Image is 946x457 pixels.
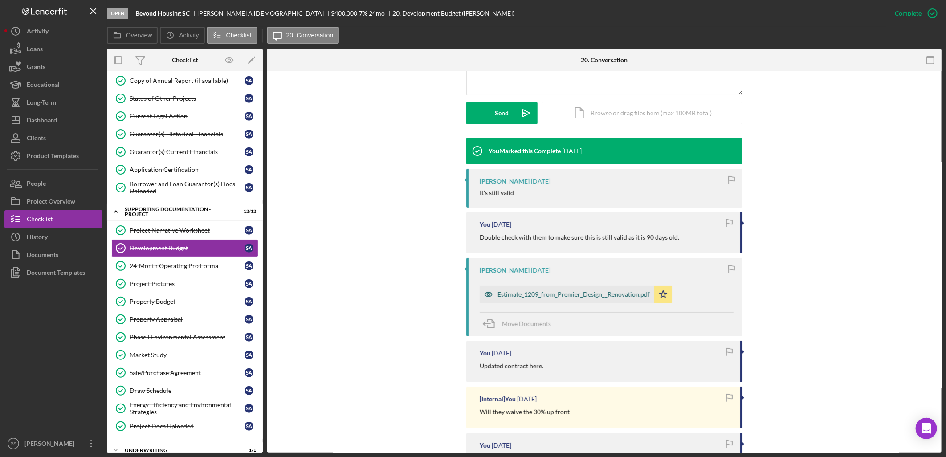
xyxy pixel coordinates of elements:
a: Copy of Annual Report (if available)SA [111,72,258,90]
button: Send [466,102,538,124]
div: Property Budget [130,298,245,305]
div: Sale/Purchase Agreement [130,369,245,376]
div: Clients [27,129,46,149]
div: You [480,221,490,228]
div: Market Study [130,351,245,359]
div: S A [245,351,253,359]
button: Activity [160,27,204,44]
div: [Internal] You [480,396,516,403]
button: Product Templates [4,147,102,165]
div: Long-Term [27,94,56,114]
a: Guarantor(s) Historical FinancialsSA [111,125,258,143]
label: Activity [179,32,199,39]
div: Project Pictures [130,280,245,287]
a: Energy Efficiency and Environmental StrategiesSA [111,400,258,417]
button: Overview [107,27,158,44]
button: Documents [4,246,102,264]
button: Checklist [4,210,102,228]
div: [PERSON_NAME] [22,435,80,455]
div: Educational [27,76,60,96]
div: 24 mo [369,10,385,17]
div: Guarantor(s) Historical Financials [130,131,245,138]
button: PS[PERSON_NAME] [4,435,102,453]
button: Checklist [207,27,257,44]
div: Project Overview [27,192,75,212]
div: 1 / 1 [240,448,256,453]
button: Document Templates [4,264,102,282]
a: Draw ScheduleSA [111,382,258,400]
div: Draw Schedule [130,387,245,394]
div: Current Legal Action [130,113,245,120]
a: Borrower and Loan Guarantor(s) Docs UploadedSA [111,179,258,196]
a: 24-Month Operating Pro FormaSA [111,257,258,275]
div: S A [245,261,253,270]
time: 2024-11-05 19:13 [492,350,511,357]
div: You [480,442,490,449]
div: You [480,350,490,357]
label: Overview [126,32,152,39]
text: PS [11,441,16,446]
div: Open Intercom Messenger [916,418,937,439]
a: Loans [4,40,102,58]
a: Educational [4,76,102,94]
div: [PERSON_NAME] [480,267,530,274]
p: Updated contract here. [480,361,543,371]
div: S A [245,112,253,121]
p: Double check with them to make sure this is still valid as it is 90 days old. [480,233,679,242]
div: 24-Month Operating Pro Forma [130,262,245,269]
div: It's still valid [480,189,514,196]
div: Development Budget [130,245,245,252]
label: 20. Conversation [286,32,334,39]
time: 2024-11-05 19:08 [517,396,537,403]
div: S A [245,165,253,174]
div: Loans [27,40,43,60]
div: S A [245,244,253,253]
span: $400,000 [331,9,358,17]
div: S A [245,315,253,324]
a: People [4,175,102,192]
div: 20. Development Budget ([PERSON_NAME]) [392,10,515,17]
a: Development BudgetSA [111,239,258,257]
a: Property BudgetSA [111,293,258,310]
div: [PERSON_NAME] [480,178,530,185]
div: Checklist [172,57,198,64]
a: Project Narrative WorksheetSA [111,221,258,239]
div: S A [245,147,253,156]
time: 2025-06-24 21:24 [492,221,511,228]
div: Complete [895,4,922,22]
div: Send [495,102,509,124]
div: Product Templates [27,147,79,167]
div: S A [245,386,253,395]
div: Activity [27,22,49,42]
div: Supporting Documentation - Project [125,207,234,217]
button: Dashboard [4,111,102,129]
div: 20. Conversation [581,57,628,64]
div: People [27,175,46,195]
a: Clients [4,129,102,147]
a: Guarantor(s) Current FinancialsSA [111,143,258,161]
a: Current Legal ActionSA [111,107,258,125]
div: 7 % [359,10,367,17]
div: History [27,228,48,248]
button: Activity [4,22,102,40]
div: Underwriting [125,448,234,453]
div: Checklist [27,210,53,230]
div: Project Docs Uploaded [130,423,245,430]
div: Document Templates [27,264,85,284]
div: Borrower and Loan Guarantor(s) Docs Uploaded [130,180,245,195]
div: S A [245,368,253,377]
div: Project Narrative Worksheet [130,227,245,234]
a: Application CertificationSA [111,161,258,179]
time: 2025-04-09 14:41 [531,267,550,274]
div: S A [245,279,253,288]
button: Project Overview [4,192,102,210]
div: [PERSON_NAME] A [DEMOGRAPHIC_DATA] [197,10,331,17]
div: S A [245,404,253,413]
a: Project Docs UploadedSA [111,417,258,435]
a: Phase I Environmental AssessmentSA [111,328,258,346]
time: 2025-06-25 14:05 [531,178,550,185]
